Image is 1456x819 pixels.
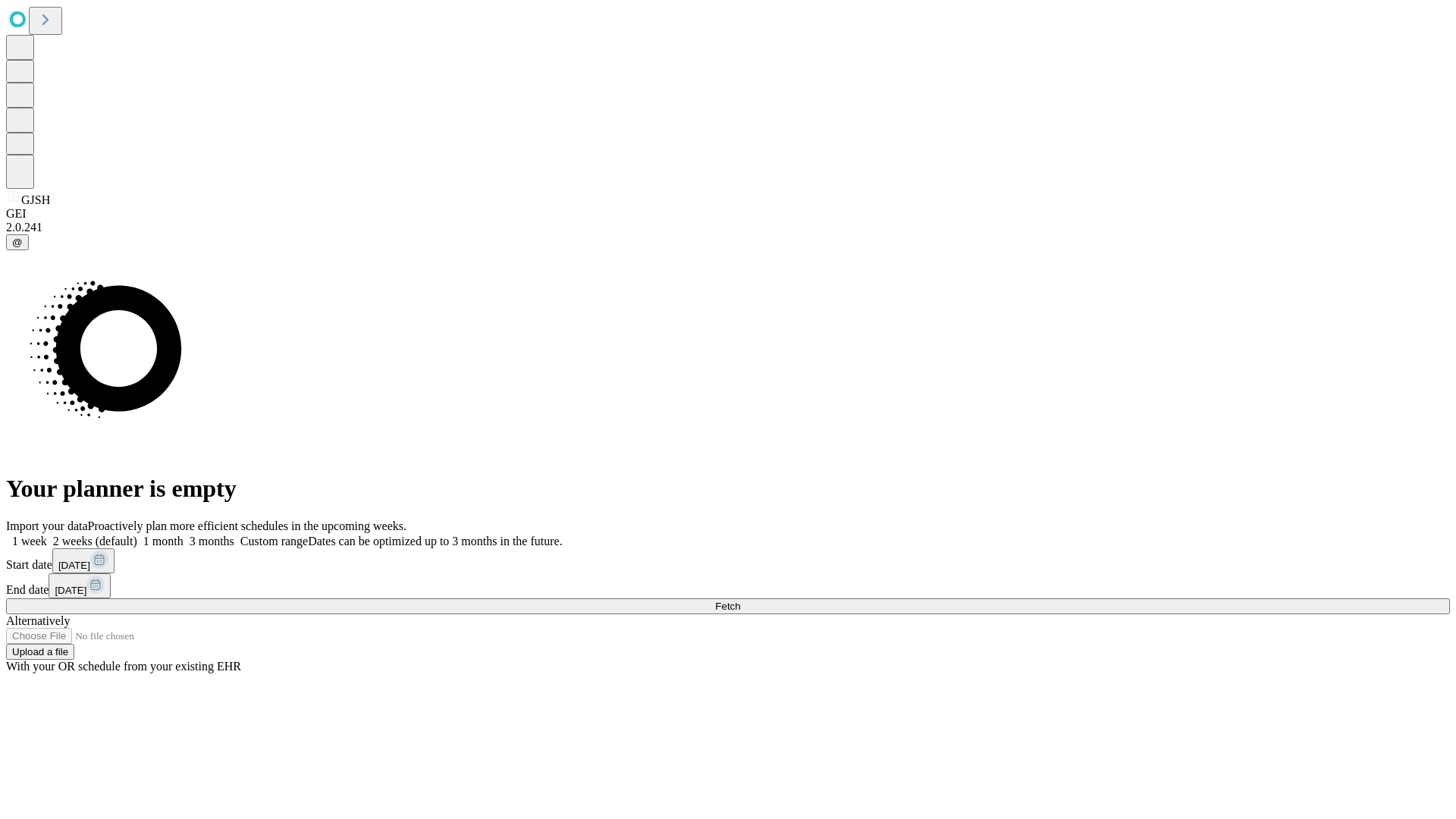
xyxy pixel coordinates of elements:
h1: Your planner is empty [6,475,1450,503]
span: Fetch [715,601,740,612]
button: [DATE] [49,573,111,598]
span: GJSH [21,193,50,206]
div: Start date [6,548,1450,573]
div: GEI [6,207,1450,221]
span: Import your data [6,519,88,532]
span: Custom range [240,535,308,548]
span: Dates can be optimized up to 3 months in the future. [308,535,562,548]
span: @ [12,237,23,248]
button: Upload a file [6,644,74,660]
div: End date [6,573,1450,598]
button: @ [6,234,29,250]
span: Proactively plan more efficient schedules in the upcoming weeks. [88,519,406,532]
span: 2 weeks (default) [53,535,137,548]
button: [DATE] [52,548,115,573]
span: Alternatively [6,614,70,627]
button: Fetch [6,598,1450,614]
span: 1 week [12,535,47,548]
div: 2.0.241 [6,221,1450,234]
span: 1 month [143,535,184,548]
span: With your OR schedule from your existing EHR [6,660,241,673]
span: [DATE] [55,585,86,596]
span: [DATE] [58,560,90,571]
span: 3 months [190,535,234,548]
